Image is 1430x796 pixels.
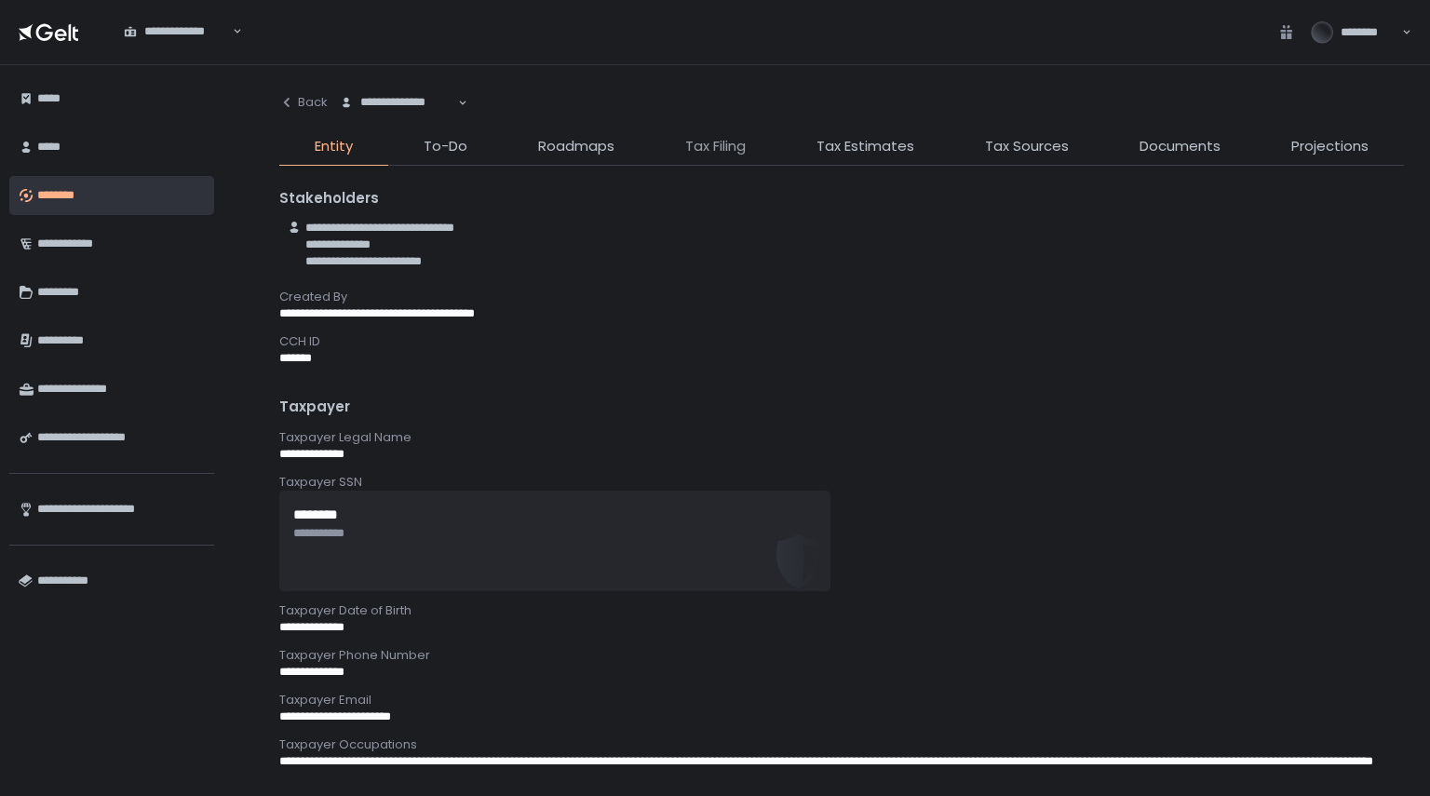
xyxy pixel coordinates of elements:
div: Taxpayer Email [279,692,1404,708]
div: Taxpayer Date of Birth [279,602,1404,619]
div: Back [279,94,328,111]
span: Documents [1140,136,1221,157]
div: Taxpayer Occupations [279,736,1404,753]
div: Taxpayer Phone Number [279,647,1404,664]
div: CCH ID [279,333,1404,350]
span: Roadmaps [538,136,614,157]
div: Stakeholders [279,188,1404,209]
span: Tax Sources [985,136,1069,157]
div: Search for option [328,84,467,122]
div: Created By [279,289,1404,305]
input: Search for option [340,111,456,129]
input: Search for option [124,40,231,59]
span: To-Do [424,136,467,157]
div: Taxpayer SSN [279,474,1404,491]
span: Projections [1291,136,1369,157]
span: Entity [315,136,353,157]
span: Tax Filing [685,136,746,157]
div: Taxpayer Legal Name [279,429,1404,446]
span: Tax Estimates [816,136,914,157]
div: Search for option [112,13,242,51]
button: Back [279,84,328,121]
div: Taxpayer [279,397,1404,418]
